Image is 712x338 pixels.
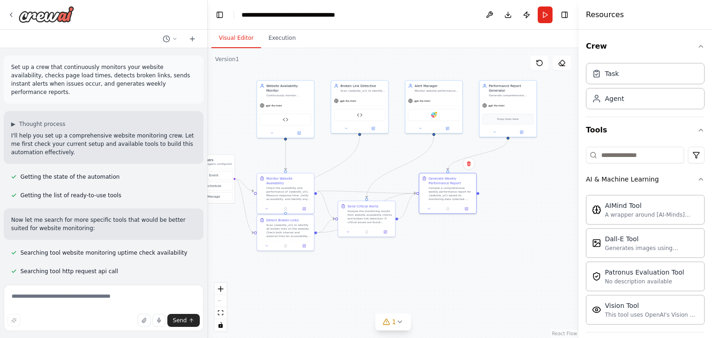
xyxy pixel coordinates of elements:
[276,206,295,212] button: No output available
[11,131,196,156] p: I'll help you set up a comprehensive website monitoring crew. Let me first check your current set...
[266,186,311,201] div: Check the availability and performance of {website_url}. Measure response time, verify accessibil...
[213,8,226,21] button: Hide left sidebar
[206,184,221,188] span: Schedule
[283,117,288,122] img: Website Availability Checker
[340,99,356,103] span: gpt-4o-mini
[215,319,227,331] button: toggle interactivity
[605,201,699,210] div: AIMind Tool
[11,120,65,128] button: ▶Thought process
[489,83,534,93] div: Performance Report Generator
[605,268,684,277] div: Patronus Evaluation Tool
[445,139,510,170] g: Edge from d4b65add-a25c-480c-9904-be1fff7ecd44 to 60137c29-d7fc-46fa-9eb7-89c9c1934eba
[11,63,196,96] p: Set up a crew that continuously monitors your website availability, checks page load times, detec...
[428,176,473,185] div: Generate Weekly Performance Report
[7,314,20,327] button: Improve this prompt
[605,311,699,319] div: This tool uses OpenAI's Vision API to describe the contents of an image.
[211,29,261,48] button: Visual Editor
[187,154,235,203] div: TriggersNo triggers configuredEventScheduleManage
[266,223,311,238] div: Scan {website_url} to identify all broken links on the website. Check both internal and external ...
[552,331,577,336] a: React Flow attribution
[488,104,504,107] span: gpt-4o-mini
[592,305,601,314] img: Visiontool
[215,56,239,63] div: Version 1
[558,8,571,21] button: Hide right sidebar
[586,191,705,332] div: AI & Machine Learning
[605,94,624,103] div: Agent
[159,33,181,44] button: Switch to previous chat
[605,211,699,219] div: A wrapper around [AI-Minds]([URL][DOMAIN_NAME]). Useful for when you need answers to questions fr...
[592,272,601,281] img: Patronusevaltool
[317,188,416,195] g: Edge from 3ab8b66a-1e7f-4279-bfe8-0835323e0174 to 60137c29-d7fc-46fa-9eb7-89c9c1934eba
[20,268,118,275] span: Searching tool http request api call
[331,80,388,133] div: Broken Link DetectiveScan {website_url} to identify and catalog all broken links, both internal a...
[360,125,387,131] button: Open in side panel
[479,80,537,137] div: Performance Report GeneratorGenerate comprehensive weekly performance reports for {website_url}, ...
[414,83,459,88] div: Alert Manager
[431,112,437,118] img: Slack
[605,301,699,310] div: Vision Tool
[20,249,187,257] span: Searching tool website monitoring uptime check availability
[189,182,232,190] button: Schedule
[489,94,534,97] div: Generate comprehensive weekly performance reports for {website_url}, including uptime statistics,...
[189,171,232,180] button: Event
[428,186,473,201] div: Compile a comprehensive weekly performance report for {website_url} based on monitoring data coll...
[200,162,231,166] p: No triggers configured
[586,167,705,191] button: AI & Machine Learning
[242,10,335,19] nav: breadcrumb
[586,117,705,143] button: Tools
[11,216,196,232] p: Now let me search for more specific tools that would be better suited for website monitoring:
[209,173,218,178] span: Event
[266,104,282,107] span: gpt-4o-mini
[405,80,463,133] div: Alert ManagerMonitor website performance data and send instant alerts via Slack when issues are d...
[296,206,312,212] button: Open in side panel
[605,244,699,252] div: Generates images using OpenAI's Dall-E model.
[266,176,311,185] div: Monitor Website Availability
[215,307,227,319] button: fit view
[207,194,220,199] span: Manage
[357,112,362,118] img: Broken Link Detector
[189,192,232,201] button: Manage
[234,176,254,235] g: Edge from triggers to 175c7c74-2432-401f-8890-b43600ffa69e
[605,278,684,285] div: No description available
[215,283,227,295] button: zoom in
[347,204,378,208] div: Send Critical Alerts
[592,205,601,214] img: Aimindtool
[153,314,165,327] button: Click to speak your automation idea
[340,83,385,88] div: Broken Link Detective
[364,136,436,198] g: Edge from d95f3255-dfa4-4850-8bae-52b7ceecfaed to d1382503-75ae-4b69-8187-b085ec19273f
[261,29,303,48] button: Execution
[276,243,295,249] button: No output available
[375,313,411,331] button: 1
[256,173,314,214] div: Monitor Website AvailabilityCheck the availability and performance of {website_url}. Measure resp...
[586,9,624,20] h4: Resources
[605,234,699,244] div: Dall-E Tool
[377,229,393,235] button: Open in side panel
[266,83,311,93] div: Website Availability Monitor
[434,125,461,131] button: Open in side panel
[357,229,376,235] button: No output available
[392,317,396,326] span: 1
[266,94,311,97] div: Continuously monitor {website_url} for availability, measure page load times, and detect performa...
[19,6,74,23] img: Logo
[317,216,335,235] g: Edge from 175c7c74-2432-401f-8890-b43600ffa69e to d1382503-75ae-4b69-8187-b085ec19273f
[215,283,227,331] div: React Flow controls
[283,136,288,170] g: Edge from 5641da17-af8d-4766-acb6-22aa78c50278 to 3ab8b66a-1e7f-4279-bfe8-0835323e0174
[497,117,519,121] span: Drop tools here
[20,173,120,181] span: Getting the state of the automation
[185,33,200,44] button: Start a new chat
[398,191,416,221] g: Edge from d1382503-75ae-4b69-8187-b085ec19273f to 60137c29-d7fc-46fa-9eb7-89c9c1934eba
[414,89,459,93] div: Monitor website performance data and send instant alerts via Slack when issues are detected for {...
[458,206,474,212] button: Open in side panel
[283,136,362,212] g: Edge from 69fc3e91-009e-4a2c-9100-6304ef64e4d5 to 175c7c74-2432-401f-8890-b43600ffa69e
[317,188,335,221] g: Edge from 3ab8b66a-1e7f-4279-bfe8-0835323e0174 to d1382503-75ae-4b69-8187-b085ec19273f
[167,314,200,327] button: Send
[586,59,705,117] div: Crew
[11,120,15,128] span: ▶
[296,243,312,249] button: Open in side panel
[20,192,121,199] span: Getting the list of ready-to-use tools
[586,33,705,59] button: Crew
[173,317,187,324] span: Send
[234,176,254,194] g: Edge from triggers to 3ab8b66a-1e7f-4279-bfe8-0835323e0174
[337,200,395,237] div: Send Critical AlertsAnalyze the monitoring results from website availability checks and broken li...
[419,173,477,214] div: Generate Weekly Performance ReportCompile a comprehensive weekly performance report for {website_...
